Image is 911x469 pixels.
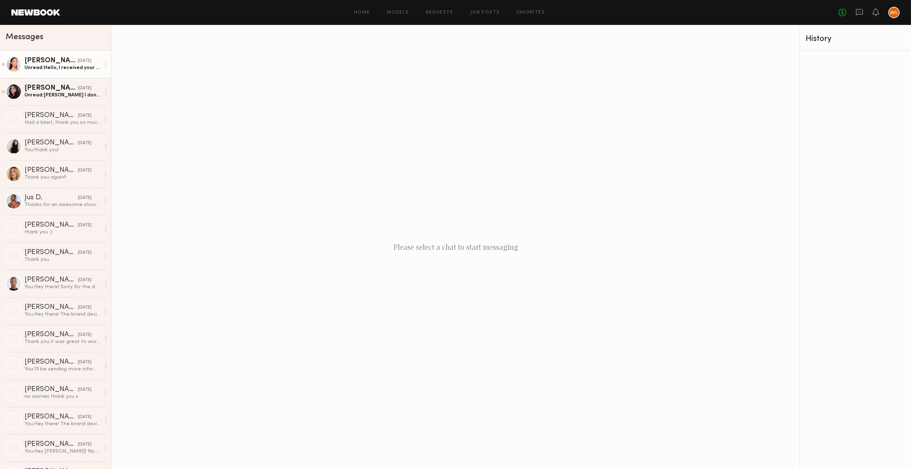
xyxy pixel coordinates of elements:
[78,332,91,338] div: [DATE]
[25,229,100,236] div: thank you :)
[25,276,78,284] div: [PERSON_NAME]
[25,249,78,256] div: [PERSON_NAME]
[78,277,91,284] div: [DATE]
[78,414,91,421] div: [DATE]
[25,448,100,455] div: You: Hey [PERSON_NAME]! No worries at all. The brand decided to move forward with a different mod...
[517,10,545,15] a: Favorites
[25,284,100,290] div: You: Hey there! Sorry for the delay. The brand decided to move forward with a different model, bu...
[25,139,78,147] div: [PERSON_NAME]
[6,33,43,41] span: Messages
[25,194,78,201] div: Jus D.
[25,57,78,64] div: [PERSON_NAME]
[78,386,91,393] div: [DATE]
[25,201,100,208] div: Thanks for an awesome shoot! Cant wait to make it happen again!
[78,58,91,64] div: [DATE]
[25,386,78,393] div: [PERSON_NAME]
[78,140,91,147] div: [DATE]
[25,393,100,400] div: no worries thank you x
[25,256,100,263] div: Thank you
[25,338,100,345] div: Thank you it was great to work with you guys
[78,167,91,174] div: [DATE]
[25,304,78,311] div: [PERSON_NAME]
[78,249,91,256] div: [DATE]
[25,167,78,174] div: [PERSON_NAME]
[78,441,91,448] div: [DATE]
[25,92,100,99] div: Unread: [PERSON_NAME] I don’t :( I come up maybe 1-2 times a week but unfortunately no plans till...
[25,413,78,421] div: [PERSON_NAME]
[25,421,100,427] div: You: Hey there! The brand decided to move forward with a different model, but we will keep you on...
[78,195,91,201] div: [DATE]
[78,304,91,311] div: [DATE]
[25,331,78,338] div: [PERSON_NAME]
[470,10,500,15] a: Job Posts
[25,119,100,126] div: Had a blast, thank you so much! I hope to work with you again soon.
[25,366,100,373] div: You: I'll be sending more information [DATE]. Have a great rest of your week!
[25,147,100,153] div: You: thank you!
[426,10,453,15] a: Requests
[387,10,409,15] a: Models
[78,85,91,92] div: [DATE]
[354,10,370,15] a: Home
[25,174,100,181] div: Thank you again!!
[25,112,78,119] div: [PERSON_NAME]
[78,359,91,366] div: [DATE]
[25,359,78,366] div: [PERSON_NAME]
[25,441,78,448] div: [PERSON_NAME]
[25,311,100,318] div: You: Hey there! The brand decided to move forward with a different model, but we will keep you on...
[25,64,100,71] div: Unread: Hello, I received your booking request! Unfortunately I’m already holding 9/10 for anothe...
[78,112,91,119] div: [DATE]
[25,222,78,229] div: [PERSON_NAME]
[111,25,800,469] div: Please select a chat to start messaging
[78,222,91,229] div: [DATE]
[25,85,78,92] div: [PERSON_NAME]
[806,35,905,43] div: History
